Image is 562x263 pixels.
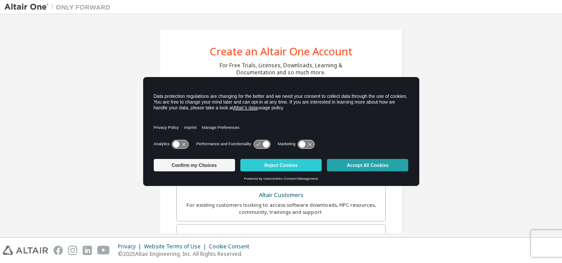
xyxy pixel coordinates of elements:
div: For existing customers looking to access software downloads, HPC resources, community, trainings ... [182,201,380,216]
div: Privacy [118,243,144,250]
img: linkedin.svg [83,246,92,255]
img: instagram.svg [68,246,77,255]
img: altair_logo.svg [3,246,48,255]
div: Website Terms of Use [144,243,209,250]
div: Altair Customers [182,189,380,201]
img: youtube.svg [97,246,110,255]
img: Altair One [4,3,115,12]
div: Create an Altair One Account [210,46,353,57]
p: © 2025 Altair Engineering, Inc. All Rights Reserved. [118,250,254,258]
div: For Free Trials, Licenses, Downloads, Learning & Documentation and so much more. [220,62,342,76]
img: facebook.svg [53,246,63,255]
div: Students [182,230,380,242]
div: Cookie Consent [209,243,254,250]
